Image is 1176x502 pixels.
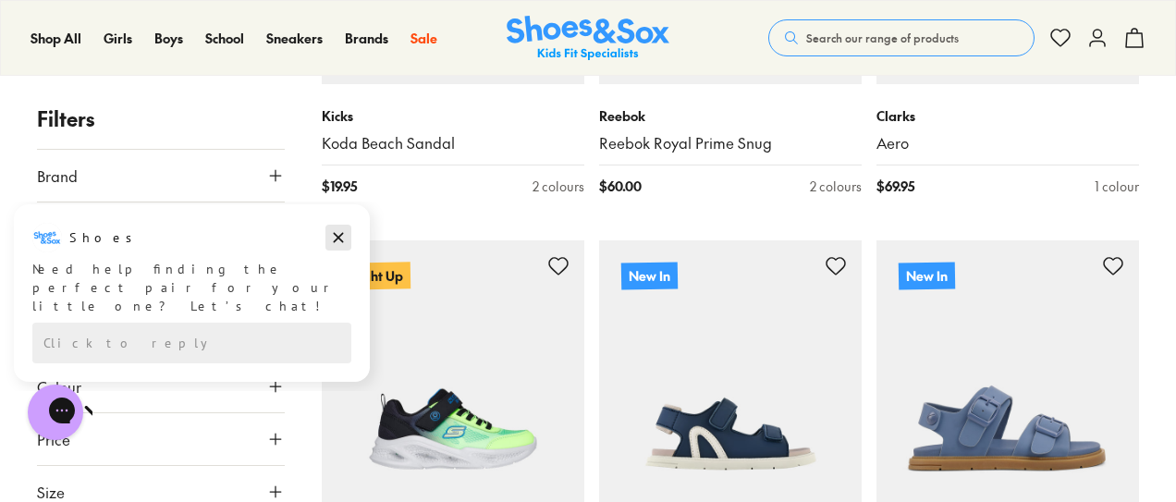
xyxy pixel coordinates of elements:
[876,133,1139,153] a: Aero
[32,21,62,51] img: Shoes logo
[32,121,351,162] div: Reply to the campaigns
[37,165,78,187] span: Brand
[104,29,132,47] span: Girls
[14,21,370,114] div: Message from Shoes. Need help finding the perfect pair for your little one? Let’s chat!
[507,16,669,61] img: SNS_Logo_Responsive.svg
[322,177,357,196] span: $ 19.95
[266,29,323,47] span: Sneakers
[37,413,285,465] button: Price
[104,29,132,48] a: Girls
[1095,177,1139,196] div: 1 colour
[31,29,81,47] span: Shop All
[325,23,351,49] button: Dismiss campaign
[599,106,862,126] p: Reebok
[69,27,142,45] h3: Shoes
[806,30,959,46] span: Search our range of products
[810,177,862,196] div: 2 colours
[266,29,323,48] a: Sneakers
[345,29,388,47] span: Brands
[621,263,678,290] p: New In
[37,150,285,202] button: Brand
[322,106,584,126] p: Kicks
[533,177,584,196] div: 2 colours
[507,16,669,61] a: Shoes & Sox
[599,133,862,153] a: Reebok Royal Prime Snug
[18,378,92,447] iframe: Gorgias live chat messenger
[154,29,183,48] a: Boys
[876,106,1139,126] p: Clarks
[31,29,81,48] a: Shop All
[410,29,437,48] a: Sale
[205,29,244,48] a: School
[32,58,351,114] div: Need help finding the perfect pair for your little one? Let’s chat!
[899,263,955,290] p: New In
[322,133,584,153] a: Koda Beach Sandal
[14,3,370,180] div: Campaign message
[599,177,642,196] span: $ 60.00
[154,29,183,47] span: Boys
[205,29,244,47] span: School
[410,29,437,47] span: Sale
[876,177,914,196] span: $ 69.95
[37,104,285,134] p: Filters
[345,29,388,48] a: Brands
[768,19,1035,56] button: Search our range of products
